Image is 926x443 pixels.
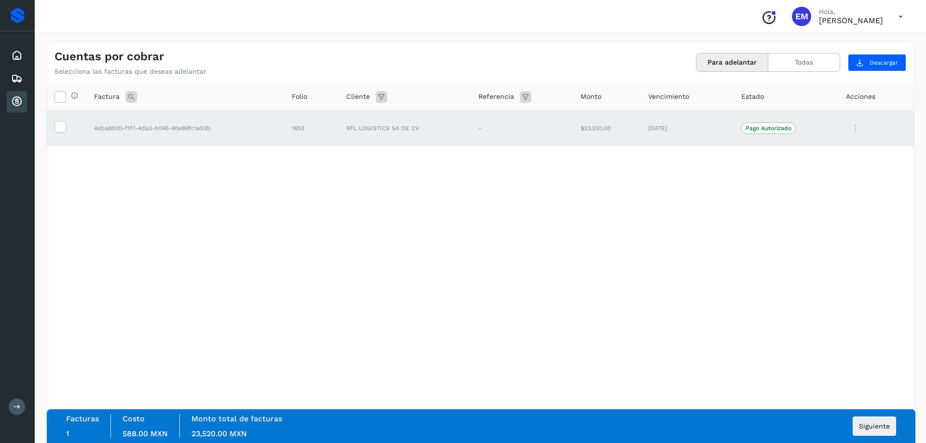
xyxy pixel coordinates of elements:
[741,92,764,102] span: Estado
[471,110,573,146] td: -
[54,67,206,76] p: Selecciona las facturas que deseas adelantar
[696,54,768,71] button: Para adelantar
[819,8,883,16] p: Hola,
[94,92,120,102] span: Factura
[123,414,145,423] label: Costo
[746,125,791,132] p: Pago Autorizado
[7,68,27,89] div: Embarques
[123,429,168,438] span: 588.00 MXN
[573,110,641,146] td: $23,520.00
[648,92,689,102] span: Vencimiento
[7,91,27,112] div: Cuentas por cobrar
[346,92,370,102] span: Cliente
[292,92,307,102] span: Folio
[478,92,514,102] span: Referencia
[859,423,890,430] span: Siguiente
[7,45,27,66] div: Inicio
[339,110,471,146] td: RFL LOGISTICS SA DE CV
[66,429,69,438] span: 1
[640,110,734,146] td: [DATE]
[846,92,875,102] span: Acciones
[284,110,339,146] td: 1653
[86,110,284,146] td: 4dba6500-f1f7-4da3-b045-60e89fc1e53b
[191,414,282,423] label: Monto total de facturas
[819,16,883,25] p: ERIC MONDRAGON DELGADO
[870,58,898,67] span: Descargar
[191,429,247,438] span: 23,520.00 MXN
[853,416,896,436] button: Siguiente
[768,54,840,71] button: Todas
[848,54,906,71] button: Descargar
[54,50,164,64] h4: Cuentas por cobrar
[66,414,99,423] label: Facturas
[581,92,601,102] span: Monto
